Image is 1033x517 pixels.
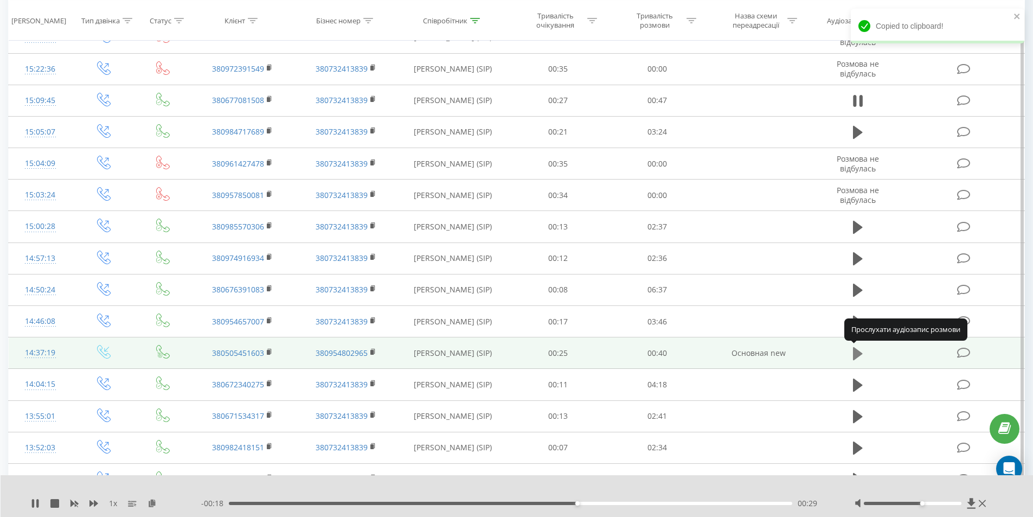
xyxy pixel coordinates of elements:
div: 15:05:07 [20,122,61,143]
div: 15:09:45 [20,90,61,111]
td: 00:13 [509,400,608,432]
a: 380732413839 [316,190,368,200]
td: 02:37 [608,211,707,242]
span: Розмова не відбулась [837,59,879,79]
a: 380732413839 [316,316,368,327]
span: 00:29 [798,498,817,509]
td: 00:34 [509,180,608,211]
span: 1 x [109,498,117,509]
div: 13:55:01 [20,406,61,427]
td: 02:36 [608,242,707,274]
td: 00:17 [509,306,608,337]
a: 380505451603 [212,348,264,358]
td: [PERSON_NAME] (SIP) [397,211,509,242]
a: 380732413839 [316,253,368,263]
div: 15:03:24 [20,184,61,206]
span: Розмова не відбулась [837,185,879,205]
td: 01:30 [608,463,707,495]
td: 00:40 [608,337,707,369]
div: 14:46:08 [20,311,61,332]
div: 13:50:03 [20,469,61,490]
div: Тривалість очікування [527,11,585,30]
a: 380732413839 [316,474,368,484]
a: 380957850081 [212,190,264,200]
td: 00:00 [608,148,707,180]
td: 00:08 [509,274,608,305]
div: Статус [150,16,171,25]
td: [PERSON_NAME] (SIP) [397,180,509,211]
td: 02:41 [608,400,707,432]
div: Співробітник [423,16,467,25]
td: 03:46 [608,306,707,337]
td: 00:35 [509,148,608,180]
div: Copied to clipboard! [851,9,1024,43]
a: 380732413839 [316,32,368,42]
td: [PERSON_NAME] (SIP) [397,369,509,400]
a: 380732413839 [316,442,368,452]
div: 14:37:19 [20,342,61,363]
a: 380732413839 [316,411,368,421]
td: Основная new [707,337,810,369]
a: 380973493321 [212,32,264,42]
div: 14:57:13 [20,248,61,269]
div: 15:22:36 [20,59,61,80]
div: 13:52:03 [20,437,61,458]
td: 04:18 [608,369,707,400]
span: - 00:18 [201,498,229,509]
div: 14:50:24 [20,279,61,301]
a: 380972391549 [212,63,264,74]
td: [PERSON_NAME] (SIP) [397,400,509,432]
td: 00:00 [608,180,707,211]
a: 380985570306 [212,221,264,232]
td: [PERSON_NAME] (SIP) [397,148,509,180]
div: Тип дзвінка [81,16,120,25]
div: 14:04:15 [20,374,61,395]
a: 380732413839 [316,95,368,105]
a: 380732413839 [316,63,368,74]
div: Назва схеми переадресації [727,11,785,30]
a: 380676391083 [212,284,264,295]
td: 06:37 [608,274,707,305]
div: Прослухати аудіозапис розмови [844,318,967,340]
a: 380732413839 [316,158,368,169]
span: Розмова не відбулась [837,154,879,174]
td: 00:11 [509,369,608,400]
td: [PERSON_NAME] (SIP) [397,85,509,116]
a: 380672340275 [212,379,264,390]
a: 380990411063 [212,474,264,484]
div: Бізнес номер [316,16,361,25]
div: Accessibility label [575,501,579,506]
a: 380954657007 [212,316,264,327]
div: Тривалість розмови [626,11,684,30]
a: 380732413839 [316,221,368,232]
div: Клієнт [224,16,245,25]
td: 00:12 [509,242,608,274]
td: [PERSON_NAME] (SIP) [397,242,509,274]
td: [PERSON_NAME] (SIP) [397,306,509,337]
td: [PERSON_NAME] (SIP) [397,53,509,85]
a: 380954802965 [316,348,368,358]
div: 15:00:28 [20,216,61,237]
div: Аудіозапис розмови [827,16,895,25]
div: Accessibility label [920,501,925,506]
div: 15:04:09 [20,153,61,174]
td: [PERSON_NAME] (SIP) [397,274,509,305]
button: close [1013,12,1021,22]
td: [PERSON_NAME] (SIP) [397,432,509,463]
td: 00:18 [509,463,608,495]
td: 00:13 [509,211,608,242]
td: 00:35 [509,53,608,85]
div: [PERSON_NAME] [11,16,66,25]
a: 380974916934 [212,253,264,263]
td: [PERSON_NAME] (SIP) [397,116,509,148]
td: 00:47 [608,85,707,116]
td: 00:27 [509,85,608,116]
td: 02:34 [608,432,707,463]
td: [PERSON_NAME] (SIP) [397,337,509,369]
a: 380732413839 [316,126,368,137]
td: 00:21 [509,116,608,148]
a: 380732413839 [316,379,368,390]
td: [PERSON_NAME] (SIP) [397,463,509,495]
td: 00:07 [509,432,608,463]
a: 380982418151 [212,442,264,452]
